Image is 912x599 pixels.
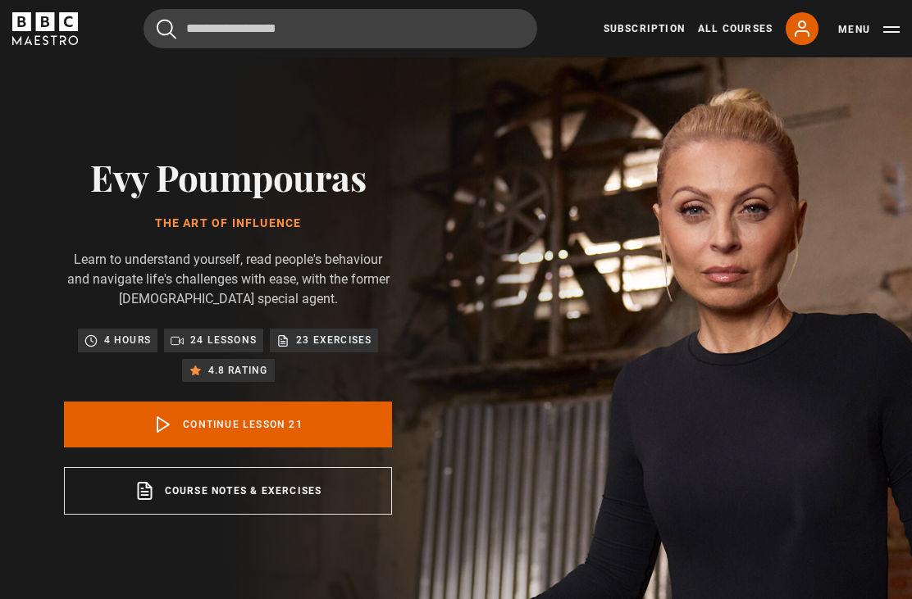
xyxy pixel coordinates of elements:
[190,332,257,348] p: 24 lessons
[157,19,176,39] button: Submit the search query
[64,156,392,197] h2: Evy Poumpouras
[604,21,685,36] a: Subscription
[64,467,392,515] a: Course notes & exercises
[64,217,392,230] h1: The Art of Influence
[698,21,773,36] a: All Courses
[144,9,537,48] input: Search
[838,21,900,38] button: Toggle navigation
[12,12,78,45] svg: BBC Maestro
[104,332,151,348] p: 4 hours
[296,332,372,348] p: 23 exercises
[208,362,268,379] p: 4.8 rating
[64,402,392,447] a: Continue lesson 21
[64,250,392,309] p: Learn to understand yourself, read people's behaviour and navigate life's challenges with ease, w...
